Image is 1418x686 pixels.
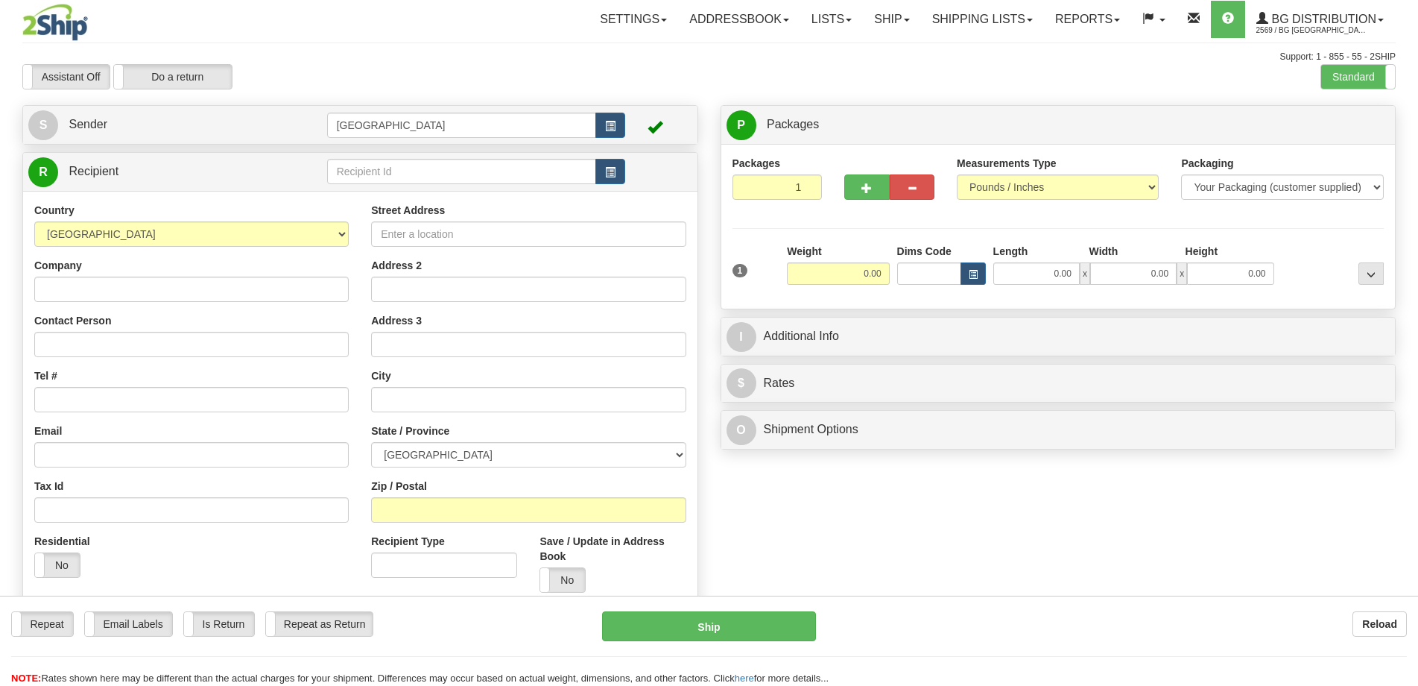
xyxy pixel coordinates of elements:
label: Length [993,244,1028,259]
img: logo2569.jpg [22,4,88,41]
span: x [1177,262,1187,285]
label: City [371,368,390,383]
button: Ship [602,611,816,641]
label: Is Return [184,612,254,636]
a: S Sender [28,110,327,140]
span: Packages [767,118,819,130]
label: Street Address [371,203,445,218]
a: R Recipient [28,157,294,187]
a: Lists [800,1,863,38]
label: Dims Code [897,244,952,259]
label: Tax Id [34,479,63,494]
label: Address 2 [371,258,422,273]
label: Country [34,203,75,218]
label: Packages [732,156,781,171]
label: Recipient Type [371,534,445,549]
span: R [28,157,58,187]
label: No [540,568,585,592]
a: Shipping lists [921,1,1044,38]
span: I [727,322,756,352]
label: Email Labels [85,612,172,636]
a: Addressbook [678,1,800,38]
a: Reports [1044,1,1131,38]
div: Support: 1 - 855 - 55 - 2SHIP [22,51,1396,63]
label: Repeat [12,612,73,636]
label: Measurements Type [957,156,1057,171]
label: Standard [1321,65,1395,89]
b: Reload [1362,618,1397,630]
label: State / Province [371,424,449,438]
span: S [28,110,58,140]
span: P [727,110,756,140]
iframe: chat widget [1384,267,1417,419]
button: Reload [1352,611,1407,637]
span: $ [727,368,756,398]
span: 2569 / BG [GEOGRAPHIC_DATA] (PRINCIPAL) [1256,23,1368,38]
label: No [35,553,80,577]
input: Sender Id [327,113,597,138]
label: Email [34,424,62,438]
label: Repeat as Return [266,612,373,636]
label: Zip / Postal [371,479,427,494]
span: Recipient [69,165,118,177]
a: IAdditional Info [727,321,1390,352]
a: OShipment Options [727,415,1390,445]
label: Save / Update in Address Book [539,534,686,564]
label: Tel # [34,368,57,383]
a: Settings [589,1,678,38]
a: Ship [863,1,920,38]
a: P Packages [727,110,1390,140]
label: Address 3 [371,313,422,328]
span: x [1080,262,1090,285]
label: Width [1089,244,1118,259]
a: here [735,673,754,684]
span: NOTE: [11,673,41,684]
span: 1 [732,264,748,277]
label: Height [1186,244,1218,259]
label: Company [34,258,82,273]
span: O [727,415,756,445]
label: Weight [787,244,821,259]
span: BG Distribution [1268,13,1376,25]
a: BG Distribution 2569 / BG [GEOGRAPHIC_DATA] (PRINCIPAL) [1245,1,1395,38]
label: Packaging [1181,156,1233,171]
label: Do a return [114,65,232,89]
input: Enter a location [371,221,686,247]
span: Sender [69,118,107,130]
label: Contact Person [34,313,111,328]
input: Recipient Id [327,159,597,184]
label: Assistant Off [23,65,110,89]
a: $Rates [727,368,1390,399]
div: ... [1358,262,1384,285]
label: Residential [34,534,90,549]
